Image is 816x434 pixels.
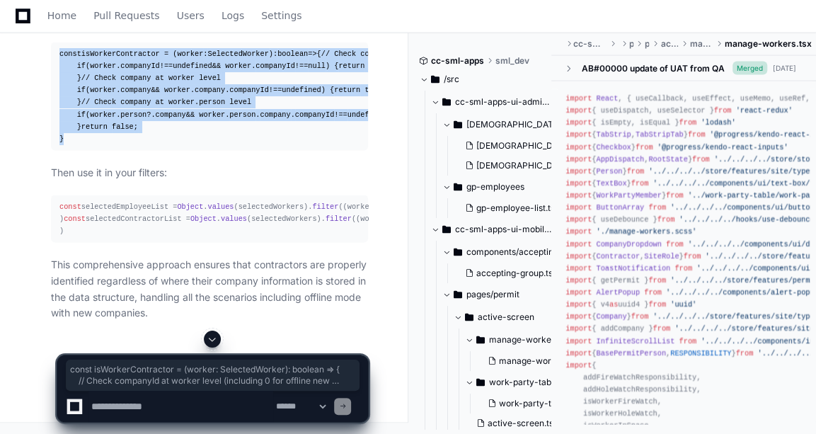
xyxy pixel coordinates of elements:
[688,130,706,139] span: from
[648,276,666,285] span: from
[565,143,592,152] span: import
[120,110,146,119] span: person
[689,38,713,50] span: manage-workers
[465,309,473,326] svg: Directory
[326,215,352,223] span: filter
[631,179,649,188] span: from
[77,62,86,70] span: if
[644,288,662,297] span: from
[454,286,462,303] svg: Directory
[596,264,670,273] span: ToastNotification
[454,178,462,195] svg: Directory
[670,300,696,309] span: 'uuid'
[565,167,592,176] span: import
[47,11,76,20] span: Home
[442,241,564,263] button: components/accepting-group
[59,202,81,211] span: const
[70,364,355,387] span: const isWorkerContractor = (worker: SelectedWorker): boolean => { // Check companyId at worker le...
[565,276,592,285] span: import
[565,191,592,200] span: import
[466,246,564,258] span: components/accepting-group
[431,55,484,67] span: cc-sml-apps
[177,50,203,58] span: worker
[459,198,560,218] button: gp-employee-list.tsx
[596,155,644,164] span: AppDispatch
[347,202,374,211] span: worker
[565,130,592,139] span: import
[596,240,661,249] span: CompanyDropdown
[229,86,268,94] span: companyId
[674,264,692,273] span: from
[573,38,607,50] span: cc-sml-apps-ui-mobile
[657,215,675,224] span: from
[59,48,360,145] div: isWorkerContractor = ( : ): { (worker. !== && worker. !== ) { ; } (worker. && worker. . !== ) { ;...
[81,74,221,82] span: // Check company at worker level
[195,86,225,94] span: company
[660,38,678,50] span: active-screen
[444,74,459,85] span: /src
[356,215,404,223] span: ( ) =>
[277,50,316,58] span: =>
[565,106,592,115] span: import
[277,50,308,58] span: boolean
[666,240,684,249] span: from
[466,119,564,130] span: [DEMOGRAPHIC_DATA]-management/employees/[DEMOGRAPHIC_DATA]-employee-list
[732,62,767,75] span: Merged
[636,130,684,139] span: TabStripTab
[596,143,631,152] span: Checkbox
[565,227,592,236] span: import
[476,140,682,152] span: [DEMOGRAPHIC_DATA]-employee-list.module.scss
[565,252,592,261] span: import
[360,215,386,223] span: worker
[455,96,553,108] span: cc-sml-apps-ui-admin/src/pages/user-administration
[701,118,735,127] span: 'lodash'
[644,252,679,261] span: SiteRole
[596,203,644,212] span: ButtonArray
[596,130,631,139] span: TabStrip
[442,221,451,238] svg: Directory
[229,110,255,119] span: person
[77,110,86,119] span: if
[459,136,567,156] button: [DEMOGRAPHIC_DATA]-employee-list.module.scss
[454,306,575,329] button: active-screen
[261,11,301,20] span: Settings
[190,215,217,223] span: Object
[321,50,644,58] span: // Check companyId at worker level (including 0 for offline new companies)
[648,203,666,212] span: from
[93,11,159,20] span: Pull Requests
[64,215,86,223] span: const
[596,312,626,321] span: Company
[773,63,796,74] div: [DATE]
[59,201,360,237] div: selectedEmployeeList = . (selectedWorkers). ( ! (worker) ) selectedContractorList = . (selectedWo...
[454,116,462,133] svg: Directory
[454,244,462,261] svg: Directory
[364,86,382,94] span: true
[565,155,592,164] span: import
[465,329,587,351] button: manage-workers
[657,143,788,152] span: '@progress/kendo-react-inputs'
[255,62,294,70] span: companyId
[442,113,564,136] button: [DEMOGRAPHIC_DATA]-management/employees/[DEMOGRAPHIC_DATA]-employee-list
[347,110,386,119] span: undefined
[282,86,321,94] span: undefined
[648,300,666,309] span: from
[334,86,360,94] span: return
[431,71,439,88] svg: Directory
[596,167,622,176] span: Person
[596,191,661,200] span: WorkPartyMember
[221,215,247,223] span: values
[596,252,640,261] span: Contractor
[207,202,234,211] span: values
[476,268,558,279] span: accepting-group.tsx
[51,257,368,321] p: This comprehensive approach ensures that contractors are properly identified regardless of where ...
[736,106,793,115] span: 'react-redux'
[295,110,334,119] span: companyId
[476,160,645,171] span: [DEMOGRAPHIC_DATA]-employee-list.tsx
[609,300,618,309] span: as
[692,155,710,164] span: from
[338,62,364,70] span: return
[442,283,564,306] button: pages/permit
[565,118,592,127] span: import
[495,55,529,67] span: sml_dev
[112,122,134,131] span: false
